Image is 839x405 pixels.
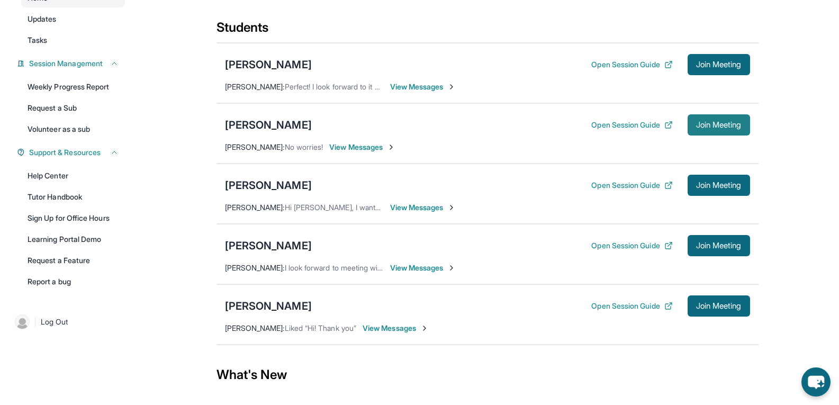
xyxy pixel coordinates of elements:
span: [PERSON_NAME] : [225,203,285,212]
a: Request a Sub [21,98,125,118]
span: Join Meeting [696,61,742,68]
div: What's New [216,352,759,398]
button: Join Meeting [688,54,750,75]
div: Students [216,19,759,42]
button: Open Session Guide [591,301,672,311]
a: Volunteer as a sub [21,120,125,139]
span: View Messages [329,142,395,152]
span: [PERSON_NAME] : [225,142,285,151]
div: [PERSON_NAME] [225,238,312,253]
span: View Messages [390,263,456,273]
button: Open Session Guide [591,240,672,251]
a: Updates [21,10,125,29]
span: Join Meeting [696,242,742,249]
a: Tutor Handbook [21,187,125,206]
span: Perfect! I look forward to it 😊 [285,82,384,91]
a: Report a bug [21,272,125,291]
a: Tasks [21,31,125,50]
div: [PERSON_NAME] [225,118,312,132]
a: Help Center [21,166,125,185]
span: [PERSON_NAME] : [225,323,285,332]
a: Weekly Progress Report [21,77,125,96]
a: |Log Out [11,310,125,334]
button: Open Session Guide [591,59,672,70]
span: Liked “Hi! Thank you” [285,323,356,332]
span: Support & Resources [29,147,101,158]
button: Join Meeting [688,295,750,317]
img: Chevron-Right [420,324,429,332]
span: [PERSON_NAME] : [225,82,285,91]
button: Support & Resources [25,147,119,158]
span: Updates [28,14,57,24]
span: Join Meeting [696,122,742,128]
span: | [34,316,37,328]
button: Open Session Guide [591,120,672,130]
img: user-img [15,314,30,329]
button: Join Meeting [688,114,750,136]
img: Chevron-Right [447,264,456,272]
button: Join Meeting [688,235,750,256]
span: No worries! [285,142,323,151]
span: View Messages [390,82,456,92]
img: Chevron-Right [447,83,456,91]
div: [PERSON_NAME] [225,178,312,193]
img: Chevron-Right [447,203,456,212]
span: Log Out [41,317,68,327]
span: Join Meeting [696,303,742,309]
a: Sign Up for Office Hours [21,209,125,228]
span: [PERSON_NAME] : [225,263,285,272]
div: [PERSON_NAME] [225,57,312,72]
span: Join Meeting [696,182,742,188]
button: chat-button [801,367,831,397]
span: Tasks [28,35,47,46]
span: I look forward to meeting with you [285,263,399,272]
button: Join Meeting [688,175,750,196]
span: View Messages [390,202,456,213]
a: Learning Portal Demo [21,230,125,249]
a: Request a Feature [21,251,125,270]
img: Chevron-Right [387,143,395,151]
div: [PERSON_NAME] [225,299,312,313]
button: Open Session Guide [591,180,672,191]
span: View Messages [363,323,429,334]
span: Session Management [29,58,103,69]
button: Session Management [25,58,119,69]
